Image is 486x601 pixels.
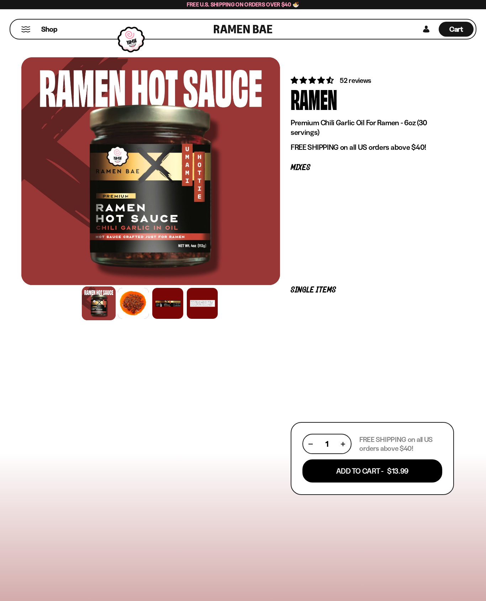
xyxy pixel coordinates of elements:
[302,459,442,483] button: Add To Cart - $13.99
[326,439,328,448] span: 1
[291,287,454,294] p: Single Items
[439,20,474,39] div: Cart
[21,26,31,32] button: Mobile Menu Trigger
[340,76,371,85] span: 52 reviews
[291,164,454,171] p: Mixes
[291,143,454,152] p: FREE SHIPPING on all US orders above $40!
[187,1,300,8] span: Free U.S. Shipping on Orders over $40 🍜
[291,118,454,137] p: Premium Chili Garlic Oil For Ramen - 6oz (30 servings)
[449,25,463,33] span: Cart
[359,435,442,453] p: FREE SHIPPING on all US orders above $40!
[291,76,335,85] span: 4.71 stars
[291,85,337,112] div: Ramen
[41,25,57,34] span: Shop
[41,22,57,37] a: Shop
